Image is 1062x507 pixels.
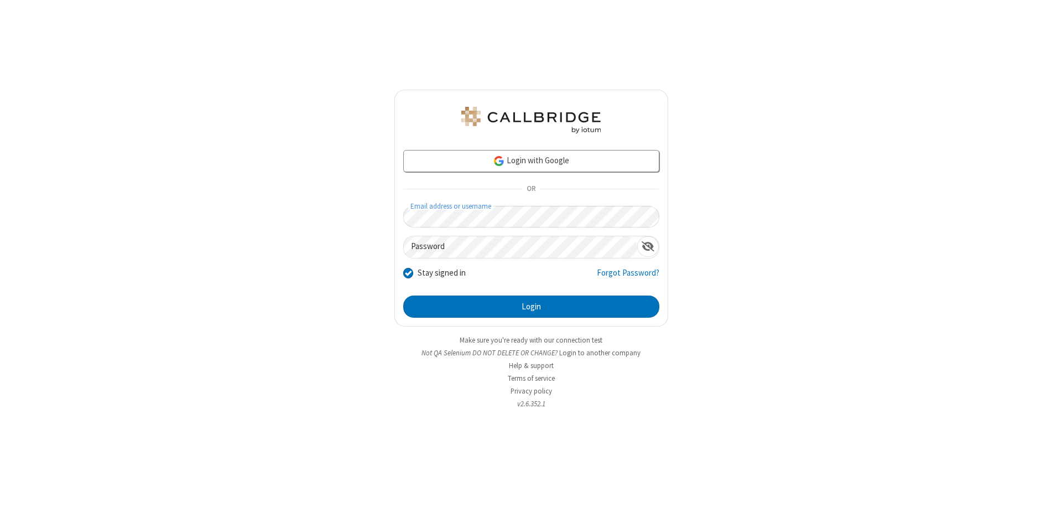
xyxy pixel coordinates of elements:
input: Email address or username [403,206,659,227]
button: Login to another company [559,348,641,358]
a: Privacy policy [511,386,552,396]
a: Login with Google [403,150,659,172]
li: v2.6.352.1 [394,399,668,409]
a: Terms of service [508,374,555,383]
div: Show password [637,236,659,257]
input: Password [404,236,637,258]
img: google-icon.png [493,155,505,167]
a: Make sure you're ready with our connection test [460,335,602,345]
a: Forgot Password? [597,267,659,288]
li: Not QA Selenium DO NOT DELETE OR CHANGE? [394,348,668,358]
span: OR [522,182,540,197]
img: QA Selenium DO NOT DELETE OR CHANGE [459,107,603,133]
label: Stay signed in [418,267,466,280]
button: Login [403,296,659,318]
a: Help & support [509,361,554,370]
